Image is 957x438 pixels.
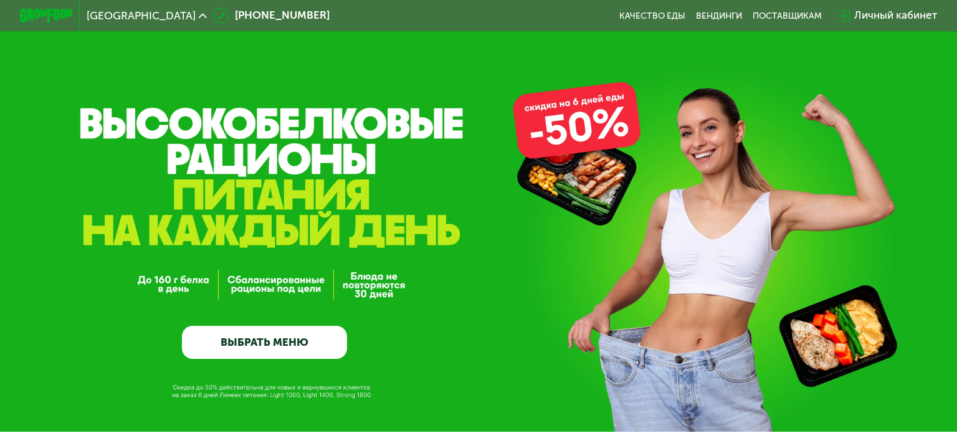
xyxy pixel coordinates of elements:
[619,11,685,21] a: Качество еды
[753,11,822,21] div: поставщикам
[696,11,742,21] a: Вендинги
[213,7,329,24] a: [PHONE_NUMBER]
[87,11,196,21] span: [GEOGRAPHIC_DATA]
[182,326,348,359] a: ВЫБРАТЬ МЕНЮ
[854,7,937,24] div: Личный кабинет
